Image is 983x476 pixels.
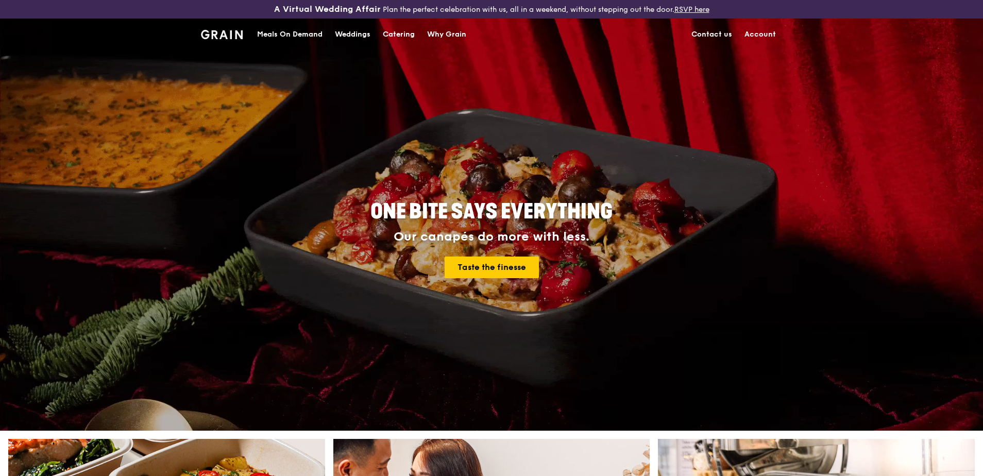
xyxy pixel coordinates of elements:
[306,230,677,244] div: Our canapés do more with less.
[685,19,738,50] a: Contact us
[329,19,377,50] a: Weddings
[674,5,709,14] a: RSVP here
[421,19,472,50] a: Why Grain
[445,257,539,278] a: Taste the finesse
[383,19,415,50] div: Catering
[195,4,788,14] div: Plan the perfect celebration with us, all in a weekend, without stepping out the door.
[370,199,613,224] span: ONE BITE SAYS EVERYTHING
[201,30,243,39] img: Grain
[427,19,466,50] div: Why Grain
[257,19,323,50] div: Meals On Demand
[274,4,381,14] h3: A Virtual Wedding Affair
[377,19,421,50] a: Catering
[335,19,370,50] div: Weddings
[738,19,782,50] a: Account
[201,18,243,49] a: GrainGrain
